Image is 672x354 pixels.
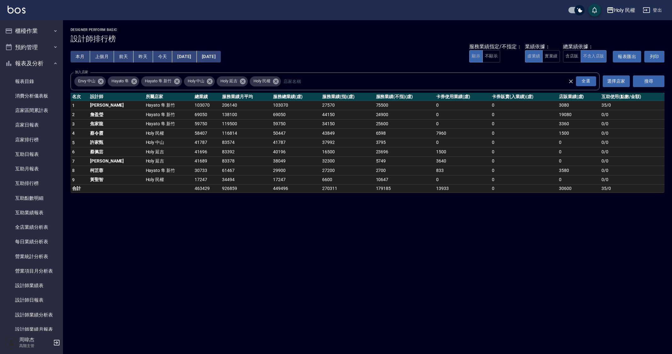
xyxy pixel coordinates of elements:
td: 37992 [321,138,374,147]
a: 消費分析儀表板 [3,89,60,103]
td: 19080 [557,110,600,120]
th: 卡券使用業績(虛) [435,93,490,101]
button: 今天 [153,51,173,62]
button: Clear [567,77,575,86]
td: 1500 [557,129,600,138]
a: 報表目錄 [3,74,60,89]
button: 報表匯出 [613,51,641,62]
span: 1 [72,103,75,108]
td: 3360 [557,119,600,129]
td: 43849 [321,129,374,138]
span: Holy 延吉 [217,78,241,84]
td: 0 [490,110,557,120]
td: 179185 [374,185,435,193]
td: 32300 [321,156,374,166]
td: 61467 [220,166,271,175]
h5: 周暐杰 [19,337,51,343]
img: Logo [8,6,26,14]
td: 24900 [374,110,435,120]
td: 0 [557,138,600,147]
div: Holy 民權 [614,6,635,14]
div: Hayato 隼 [108,76,140,86]
td: 0 [490,101,557,110]
td: 0 [557,175,600,185]
td: 103070 [193,101,220,110]
td: 41689 [193,156,220,166]
button: 不顯示 [482,50,500,62]
a: 店家區間累計表 [3,103,60,118]
a: 店家排行榜 [3,133,60,147]
td: 25600 [374,119,435,129]
td: 13933 [435,185,490,193]
th: 店販業績(虛) [557,93,600,101]
td: 3580 [557,166,600,175]
td: 蔡令霞 [88,129,144,138]
th: 總業績 [193,93,220,101]
button: [DATE] [172,51,196,62]
td: Hayato 隼 新竹 [144,110,193,120]
button: 報表及分析 [3,55,60,72]
span: 6 [72,149,75,154]
td: 83378 [220,156,271,166]
a: 互助點數明細 [3,191,60,205]
th: 互助使用(點數/金額) [600,93,664,101]
span: Hayato 隼 新竹 [141,78,175,84]
td: 0 / 0 [600,175,664,185]
td: 0 [490,156,557,166]
span: 9 [72,177,75,182]
th: 名次 [71,93,88,101]
td: 41696 [193,147,220,157]
button: 櫃檯作業 [3,23,60,39]
td: [PERSON_NAME] [88,156,144,166]
td: 206140 [220,101,271,110]
td: 0 / 0 [600,138,664,147]
button: [DATE] [197,51,221,62]
div: 全選 [576,76,596,86]
a: 互助日報表 [3,147,60,162]
td: 6598 [374,129,435,138]
a: 設計師業績表 [3,278,60,293]
button: 登出 [640,4,664,16]
th: 服務業績(指)(虛) [321,93,374,101]
h2: Designer Perform Basic [71,28,664,32]
button: 預約管理 [3,39,60,56]
td: 83574 [220,138,271,147]
button: 選擇店家 [603,75,630,87]
table: a dense table [71,93,664,193]
td: 0 [490,129,557,138]
button: 顯示 [469,50,483,62]
td: 0 [490,166,557,175]
a: 互助月報表 [3,162,60,176]
th: 所屬店家 [144,93,193,101]
a: 設計師業績分析表 [3,308,60,322]
td: 59750 [271,119,321,129]
a: 互助排行榜 [3,176,60,191]
td: Holy 中山 [144,138,193,147]
td: 59750 [193,119,220,129]
td: [PERSON_NAME] [88,101,144,110]
button: Holy 民權 [604,4,638,17]
td: 黃聖智 [88,175,144,185]
span: 8 [72,168,75,173]
a: 全店業績分析表 [3,220,60,234]
td: 0 [490,147,557,157]
td: Holy 延吉 [144,156,193,166]
td: 0 [435,119,490,129]
h3: 設計師排行榜 [71,34,664,43]
button: 前天 [114,51,134,62]
td: 0 / 0 [600,129,664,138]
td: 103070 [271,101,321,110]
td: 27570 [321,101,374,110]
th: 服務業績月平均 [220,93,271,101]
div: Hayato 隼 新竹 [141,76,182,86]
td: 17247 [193,175,220,185]
span: 3 [72,121,75,127]
div: Holy 民權 [250,76,281,86]
span: Holy 中山 [184,78,208,84]
td: 138100 [220,110,271,120]
td: 0 / 0 [600,119,664,129]
button: 昨天 [134,51,153,62]
td: 23696 [374,147,435,157]
td: 119500 [220,119,271,129]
